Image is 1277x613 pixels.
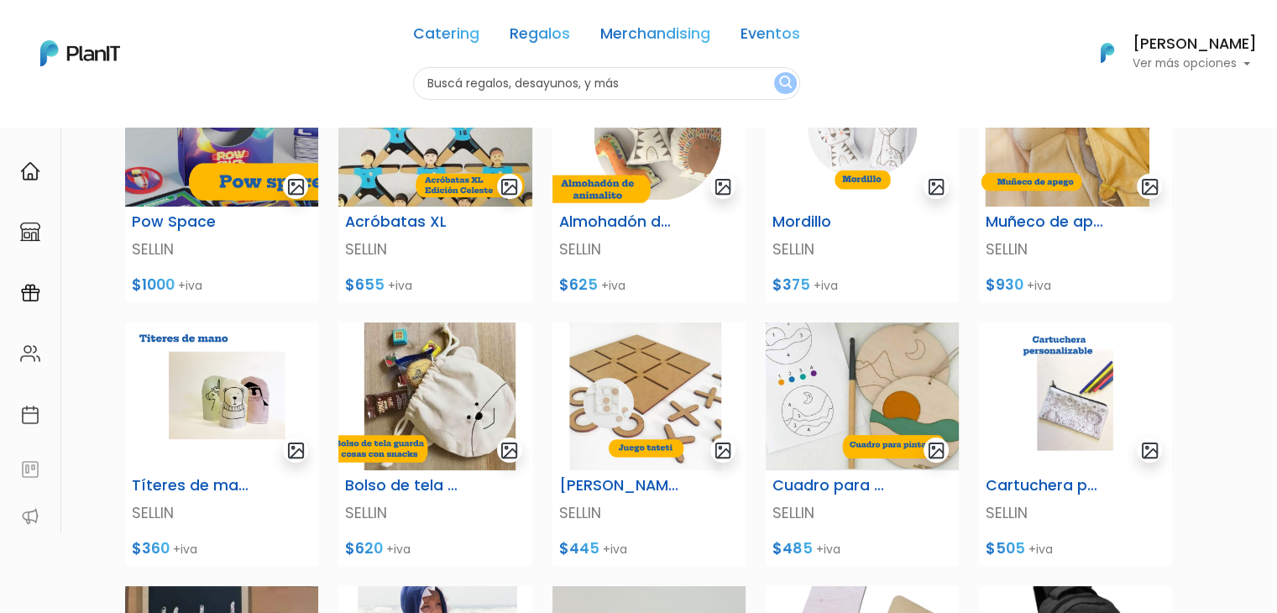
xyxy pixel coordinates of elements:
img: Captura_de_pantalla_2025-07-30_112959.png [552,322,746,470]
img: gallery-light [714,177,733,196]
h6: Cartuchera personalizable [986,477,1106,495]
p: SELLIN [132,502,311,524]
img: marketplace-4ceaa7011d94191e9ded77b95e3339b90024bf715f7c57f8cf31f2d8c509eaba.svg [20,222,40,242]
span: $485 [772,538,813,558]
span: +iva [601,277,625,294]
span: +iva [814,277,838,294]
img: home-e721727adea9d79c4d83392d1f703f7f8bce08238fde08b1acbfd93340b81755.svg [20,161,40,181]
img: Captura_de_pantalla_2025-07-30_103250.png [125,59,318,207]
img: PlanIt Logo [40,40,120,66]
img: Captura_de_pantalla_2025-07-30_105553.png [766,59,959,207]
h6: Almohadón de animalito [559,213,679,231]
h6: Mordillo [772,213,892,231]
a: gallery-light Muñeco de apego SELLIN $930 +iva [969,59,1182,302]
a: Merchandising [600,27,710,47]
p: SELLIN [345,502,525,524]
button: PlanIt Logo [PERSON_NAME] Ver más opciones [1079,31,1257,75]
img: Captura_de_pantalla_2025-07-30_105048.png [552,59,746,207]
img: gallery-light [1140,177,1159,196]
span: +iva [816,541,840,558]
input: Buscá regalos, desayunos, y más [413,67,800,100]
h6: Cuadro para pintar [772,477,892,495]
a: gallery-light Pow Space SELLIN $1000 +iva [115,59,328,302]
img: calendar-87d922413cdce8b2cf7b7f5f62616a5cf9e4887200fb71536465627b3292af00.svg [20,405,40,425]
a: gallery-light Títeres de mano SELLIN $360 +iva [115,322,328,566]
img: Captura_de_pantalla_2025-07-30_113516.png [766,322,959,470]
a: gallery-light Mordillo SELLIN $375 +iva [756,59,969,302]
div: ¿Necesitás ayuda? [86,16,242,49]
span: $1000 [132,275,175,295]
h6: Muñeco de apego [986,213,1106,231]
span: $625 [559,275,598,295]
span: $505 [986,538,1025,558]
img: Captura_de_pantalla_2025-07-30_104514.png [338,59,531,207]
img: campaigns-02234683943229c281be62815700db0a1741e53638e28bf9629b52c665b00959.svg [20,283,40,303]
p: Ver más opciones [1133,58,1257,70]
img: partners-52edf745621dab592f3b2c58e3bca9d71375a7ef29c3b500c9f145b62cc070d4.svg [20,506,40,527]
a: Eventos [741,27,800,47]
h6: Acróbatas XL [345,213,465,231]
img: Captura_de_pantalla_2025-07-30_110632.png [125,322,318,470]
p: SELLIN [559,502,739,524]
span: $655 [345,275,385,295]
img: gallery-light [286,177,306,196]
a: Regalos [510,27,570,47]
p: SELLIN [559,238,739,260]
a: gallery-light Cartuchera personalizable SELLIN $505 +iva [969,322,1182,566]
span: +iva [173,541,197,558]
h6: Títeres de mano [132,477,252,495]
a: Catering [413,27,479,47]
img: gallery-light [927,441,946,460]
a: gallery-light Acróbatas XL SELLIN $655 +iva [328,59,542,302]
span: +iva [388,277,412,294]
p: SELLIN [772,502,952,524]
span: $360 [132,538,170,558]
img: Captura_de_pantalla_2025-07-30_105919.png [979,59,1172,207]
img: gallery-light [500,177,519,196]
img: gallery-light [500,441,519,460]
span: +iva [1028,541,1053,558]
span: +iva [178,277,202,294]
img: Captura_de_pantalla_2025-07-30_114448.png [979,322,1172,470]
img: feedback-78b5a0c8f98aac82b08bfc38622c3050aee476f2c9584af64705fc4e61158814.svg [20,459,40,479]
a: gallery-light Almohadón de animalito SELLIN $625 +iva [542,59,756,302]
img: people-662611757002400ad9ed0e3c099ab2801c6687ba6c219adb57efc949bc21e19d.svg [20,343,40,364]
h6: Bolso de tela guarda cosas con snacks [345,477,465,495]
span: +iva [1027,277,1051,294]
p: SELLIN [986,502,1165,524]
h6: [PERSON_NAME] [1133,37,1257,52]
a: gallery-light Cuadro para pintar SELLIN $485 +iva [756,322,969,566]
p: SELLIN [986,238,1165,260]
span: $375 [772,275,810,295]
a: gallery-light [PERSON_NAME] SELLIN $445 +iva [542,322,756,566]
img: PlanIt Logo [1089,34,1126,71]
span: $445 [559,538,599,558]
span: +iva [386,541,411,558]
a: gallery-light Bolso de tela guarda cosas con snacks SELLIN $620 +iva [328,322,542,566]
img: gallery-light [714,441,733,460]
p: SELLIN [772,238,952,260]
img: gallery-light [927,177,946,196]
span: $620 [345,538,383,558]
img: gallery-light [1140,441,1159,460]
p: SELLIN [132,238,311,260]
h6: Pow Space [132,213,252,231]
img: Captura_de_pantalla_2025-07-30_112747.png [338,322,531,470]
img: search_button-432b6d5273f82d61273b3651a40e1bd1b912527efae98b1b7a1b2c0702e16a8d.svg [779,76,792,92]
img: gallery-light [286,441,306,460]
span: $930 [986,275,1023,295]
p: SELLIN [345,238,525,260]
span: +iva [603,541,627,558]
h6: [PERSON_NAME] [559,477,679,495]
